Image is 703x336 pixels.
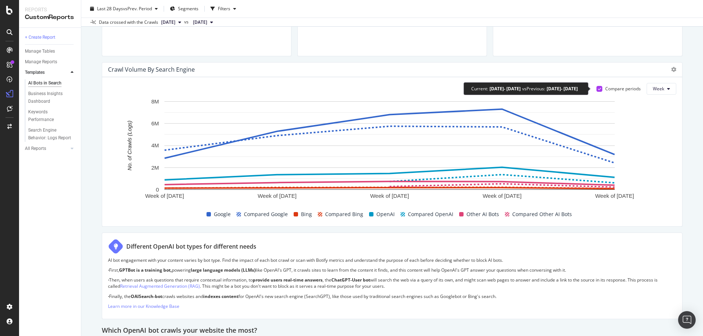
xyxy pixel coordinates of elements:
[102,62,682,227] div: Crawl Volume By Search EngineCompare periodsWeekA chart.GoogleCompared GoogleBingCompared BingOpe...
[28,79,62,87] div: AI Bots in Search
[214,210,231,219] span: Google
[331,277,370,283] strong: ChatGPT-User bot
[190,18,216,27] button: [DATE]
[25,48,55,55] div: Manage Tables
[28,90,76,105] a: Business Insights Dashboard
[203,293,238,299] strong: indexes content
[108,293,109,299] strong: ·
[108,66,195,73] div: Crawl Volume By Search Engine
[301,210,312,219] span: Bing
[25,58,76,66] a: Manage Reports
[595,193,634,199] text: Week of [DATE]
[123,5,152,12] span: vs Prev. Period
[108,277,676,289] p: Then, when users ask questions that require contextual information, to , the will search the web ...
[25,69,45,76] div: Templates
[178,5,198,12] span: Segments
[25,13,75,22] div: CustomReports
[25,34,76,41] a: + Create Report
[193,19,207,26] span: 2025 Jul. 17th
[25,145,46,152] div: All Reports
[131,293,162,299] strong: OAISearch-bot
[108,277,109,283] strong: ·
[25,34,55,41] div: + Create Report
[370,193,409,199] text: Week of [DATE]
[25,6,75,13] div: Reports
[167,3,201,15] button: Segments
[28,127,71,142] div: Search Engine Behavior: Logs Report
[678,311,696,329] div: Open Intercom Messenger
[156,186,159,193] text: 0
[191,267,256,273] strong: large language models (LLMs)
[253,277,323,283] strong: provide users real-time answers
[490,86,521,92] div: [DATE] - [DATE]
[218,5,230,12] div: Filters
[108,267,109,273] strong: ·
[108,257,676,263] p: AI bot engagement with your content varies by bot type. Find the impact of each bot crawl or scan...
[97,5,123,12] span: Last 28 Days
[145,193,184,199] text: Week of [DATE]
[522,86,545,92] div: vs Previous :
[126,242,256,251] div: Different OpenAI bot types for different needs
[208,3,239,15] button: Filters
[653,86,664,92] span: Week
[108,303,179,309] a: Learn more in our Knowledge Base
[258,193,297,199] text: Week of [DATE]
[466,210,499,219] span: Other AI Bots
[108,293,676,299] p: Finally, the crawls websites and for OpenAI's new search engine (SearchGPT), like those used by t...
[120,283,200,289] a: Retrieval Augmented Generation (RAG)
[512,210,572,219] span: Compared Other AI Bots
[547,86,578,92] div: [DATE] - [DATE]
[28,90,70,105] div: Business Insights Dashboard
[25,58,57,66] div: Manage Reports
[102,233,682,319] div: Different OpenAI bot types for different needsAI bot engagement with your content varies by bot t...
[647,83,676,95] button: Week
[108,98,671,208] svg: A chart.
[483,193,521,199] text: Week of [DATE]
[25,145,68,152] a: All Reports
[151,164,159,170] text: 2M
[605,86,641,92] div: Compare periods
[151,142,159,148] text: 4M
[25,48,76,55] a: Manage Tables
[28,79,76,87] a: AI Bots in Search
[184,19,190,25] span: vs
[158,18,184,27] button: [DATE]
[99,19,158,26] div: Data crossed with the Crawls
[126,121,133,171] text: No. of Crawls (Logs)
[244,210,288,219] span: Compared Google
[119,267,172,273] strong: GPTBot is a training bot,
[28,108,69,124] div: Keywords Performance
[151,120,159,127] text: 6M
[471,86,488,92] div: Current:
[151,98,159,105] text: 8M
[28,108,76,124] a: Keywords Performance
[376,210,395,219] span: OpenAI
[87,3,161,15] button: Last 28 DaysvsPrev. Period
[25,69,68,76] a: Templates
[325,210,363,219] span: Compared Bing
[161,19,175,26] span: 2025 Aug. 20th
[408,210,453,219] span: Compared OpenAI
[108,267,676,273] p: First, powering like OpenAI's GPT, it crawls sites to learn from the content it finds, and this c...
[28,127,76,142] a: Search Engine Behavior: Logs Report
